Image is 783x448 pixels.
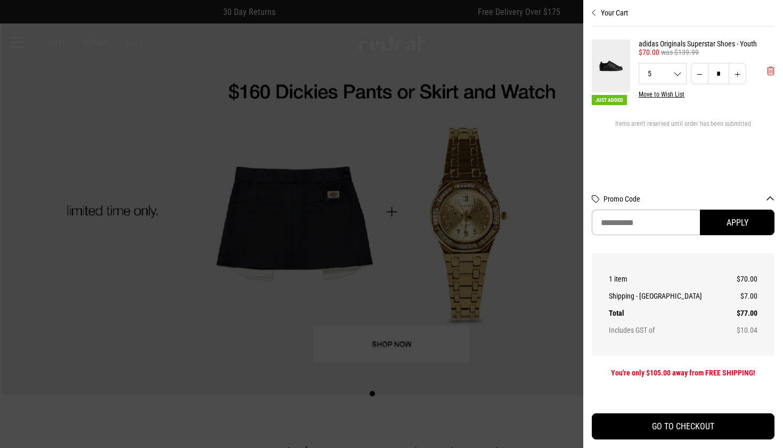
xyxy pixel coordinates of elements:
button: Move to Wish List [639,91,684,98]
button: GO TO CHECKOUT [592,413,774,439]
span: 5 [639,70,686,77]
th: 1 item [609,270,730,287]
button: Increase quantity [729,63,746,84]
button: Open LiveChat chat widget [9,4,40,36]
a: adidas Originals Superstar Shoes - Youth [639,39,774,48]
input: Quantity [708,63,729,84]
img: adidas Originals Superstar Shoes - Youth [592,39,630,92]
td: $10.04 [730,322,757,339]
span: Just Added [592,95,627,105]
button: Decrease quantity [691,63,708,84]
div: Items aren't reserved until order has been submitted [592,120,774,136]
button: Apply [700,210,774,235]
td: $70.00 [730,270,757,287]
iframe: Customer reviews powered by Trustpilot [592,394,774,405]
th: Total [609,305,730,322]
td: $7.00 [730,287,757,305]
td: $77.00 [730,305,757,322]
p: You're only $105.00 away from FREE SHIPPING! [592,369,774,377]
th: Shipping - [GEOGRAPHIC_DATA] [609,287,730,305]
th: Includes GST of [609,322,730,339]
button: Promo Code [603,195,774,203]
span: was $139.99 [661,48,699,57]
input: Promo Code [592,210,700,235]
button: 'Remove from cart [758,58,783,84]
span: $70.00 [639,48,659,57]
